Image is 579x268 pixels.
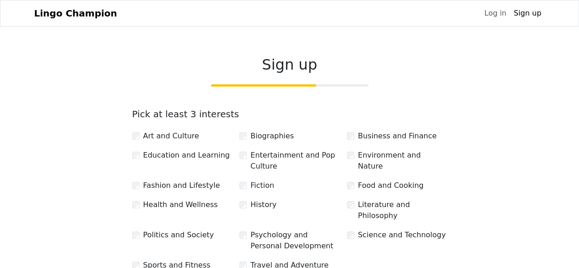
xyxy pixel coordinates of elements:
[34,4,117,22] a: Lingo Champion
[250,180,274,191] label: Fiction
[143,230,214,241] label: Politics and Society
[250,230,340,252] label: Psychology and Personal Development
[250,131,294,142] label: Biographies
[358,230,446,241] label: Science and Technology
[250,199,276,210] label: History
[510,4,545,22] a: Sign up
[358,199,447,221] label: Literature and Philosophy
[250,150,340,172] label: Entertainment and Pop Culture
[358,131,437,142] label: Business and Finance
[358,150,447,172] label: Environment and Nature
[132,109,239,120] label: Pick at least 3 interests
[132,56,447,73] h2: Sign up
[358,180,423,191] label: Food and Cooking
[143,180,220,191] label: Fashion and Lifestyle
[143,199,218,210] label: Health and Wellness
[481,4,510,22] a: Log in
[143,131,199,142] label: Art and Culture
[143,150,230,161] label: Education and Learning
